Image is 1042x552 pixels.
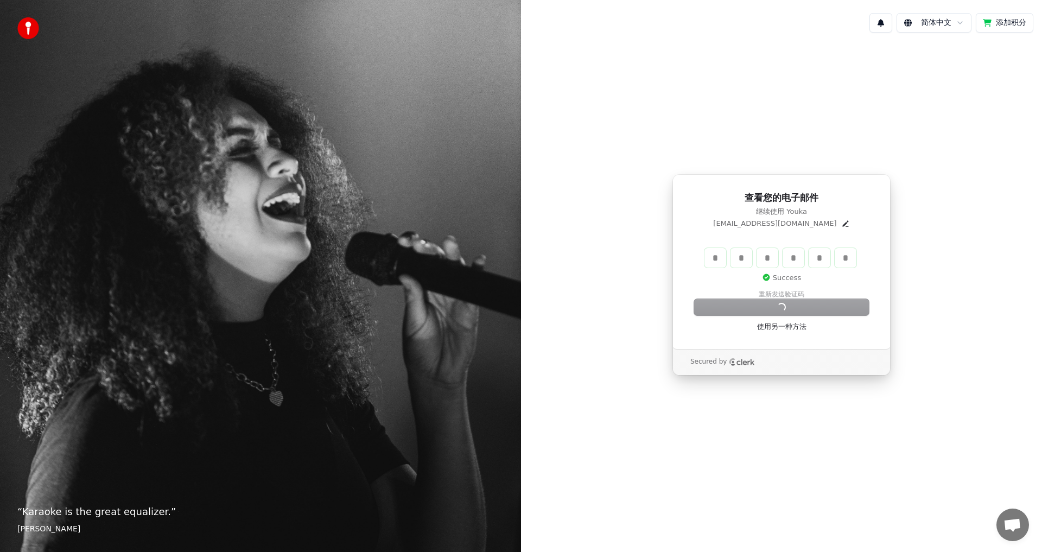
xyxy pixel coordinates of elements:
[713,219,836,229] p: [EMAIL_ADDRESS][DOMAIN_NAME]
[690,358,727,366] p: Secured by
[757,322,806,332] a: 使用另一种方法
[762,273,801,283] p: Success
[976,13,1033,33] button: 添加积分
[841,219,850,228] button: Edit
[17,504,504,519] p: “ Karaoke is the great equalizer. ”
[17,524,504,535] footer: [PERSON_NAME]
[729,358,755,366] a: Clerk logo
[702,246,859,270] div: Verification code input
[694,207,869,217] p: 继续使用 Youka
[996,509,1029,541] a: 打開聊天
[17,17,39,39] img: youka
[694,192,869,205] h1: 查看您的电子邮件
